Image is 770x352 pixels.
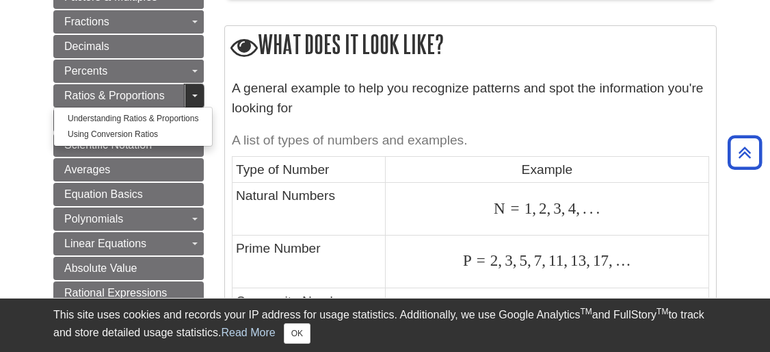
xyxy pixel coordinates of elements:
[590,251,609,269] span: 17
[233,183,386,236] td: Natural Numbers
[516,251,527,269] span: 5
[486,251,499,269] span: 2
[723,143,767,162] a: Back to Top
[53,60,204,83] a: Percents
[221,327,275,338] a: Read More
[64,164,110,175] span: Averages
[53,84,204,108] a: Ratios & Proportions
[656,307,668,316] sup: TM
[53,10,204,34] a: Fractions
[580,307,592,316] sup: TM
[64,213,123,225] span: Polynomials
[498,251,502,269] span: ,
[54,111,212,127] a: Understanding Ratios & Proportions
[53,208,204,231] a: Polynomials
[53,35,204,58] a: Decimals
[284,323,310,344] button: Close
[502,251,513,269] span: 3
[232,125,709,156] caption: A list of types of numbers and examples.
[609,251,613,269] span: ,
[580,199,587,217] span: .
[561,199,566,217] span: ,
[566,199,576,217] span: 4
[233,288,386,340] td: Composite Number
[233,236,386,288] td: Prime Number
[594,199,600,217] span: .
[520,199,533,217] span: 1
[385,156,708,182] td: Example
[53,257,204,280] a: Absolute Value
[233,156,386,182] td: Type of Number
[513,251,517,269] span: ,
[532,199,536,217] span: ,
[563,251,568,269] span: ,
[64,287,167,299] span: Rational Expressions
[64,16,109,27] span: Fractions
[586,251,590,269] span: ,
[225,26,716,65] h2: What does it look like?
[463,251,472,269] span: P
[506,199,520,217] span: =
[64,139,152,151] span: Scientific Notation
[587,199,594,217] span: .
[53,232,204,255] a: Linear Equations
[64,188,143,200] span: Equation Basics
[64,90,165,101] span: Ratios & Proportions
[64,65,107,77] span: Percents
[472,251,486,269] span: =
[527,251,531,269] span: ,
[550,199,561,217] span: 3
[613,251,631,269] span: …
[547,199,551,217] span: ,
[568,251,586,269] span: 13
[53,158,204,181] a: Averages
[53,307,717,344] div: This site uses cookies and records your IP address for usage statistics. Additionally, we use Goo...
[64,40,109,52] span: Decimals
[531,251,542,269] span: 7
[53,281,204,305] a: Rational Expressions
[494,199,506,217] span: N
[576,199,580,217] span: ,
[546,251,563,269] span: 11
[542,251,546,269] span: ,
[54,127,212,142] a: Using Conversion Ratios
[53,183,204,206] a: Equation Basics
[232,79,709,118] p: A general example to help you recognize patterns and spot the information you're looking for
[64,262,137,274] span: Absolute Value
[536,199,547,217] span: 2
[64,238,146,249] span: Linear Equations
